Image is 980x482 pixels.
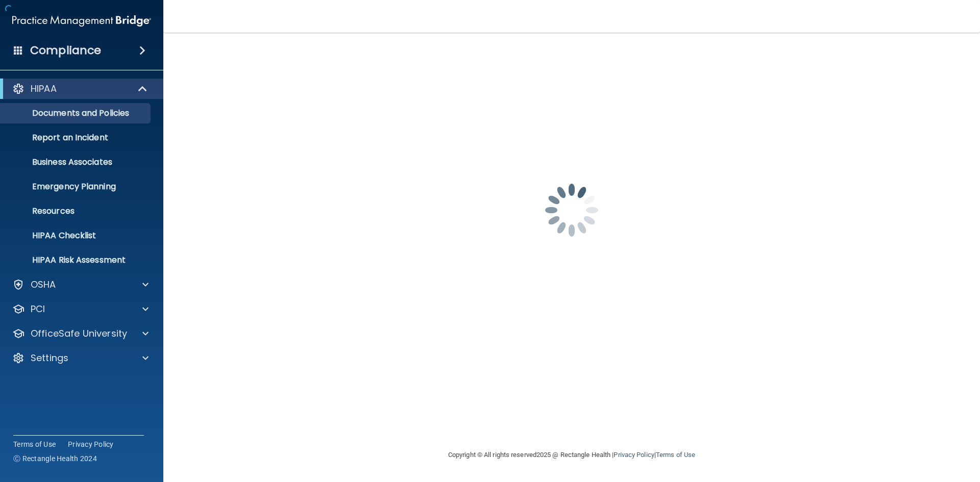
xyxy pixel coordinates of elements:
[31,278,56,291] p: OSHA
[12,352,149,364] a: Settings
[7,206,146,216] p: Resources
[656,451,695,459] a: Terms of Use
[7,157,146,167] p: Business Associates
[31,352,68,364] p: Settings
[13,439,56,449] a: Terms of Use
[31,83,57,95] p: HIPAA
[7,133,146,143] p: Report an Incident
[385,439,758,471] div: Copyright © All rights reserved 2025 @ Rectangle Health | |
[7,231,146,241] p: HIPAA Checklist
[13,453,97,464] span: Ⓒ Rectangle Health 2024
[68,439,114,449] a: Privacy Policy
[12,327,149,340] a: OfficeSafe University
[12,278,149,291] a: OSHA
[31,327,127,340] p: OfficeSafe University
[30,43,101,58] h4: Compliance
[7,108,146,118] p: Documents and Policies
[12,11,151,31] img: PMB logo
[803,410,968,450] iframe: Drift Widget Chat Controller
[7,255,146,265] p: HIPAA Risk Assessment
[521,159,623,261] img: spinner.e123f6fc.gif
[614,451,654,459] a: Privacy Policy
[12,83,148,95] a: HIPAA
[12,303,149,315] a: PCI
[31,303,45,315] p: PCI
[7,182,146,192] p: Emergency Planning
